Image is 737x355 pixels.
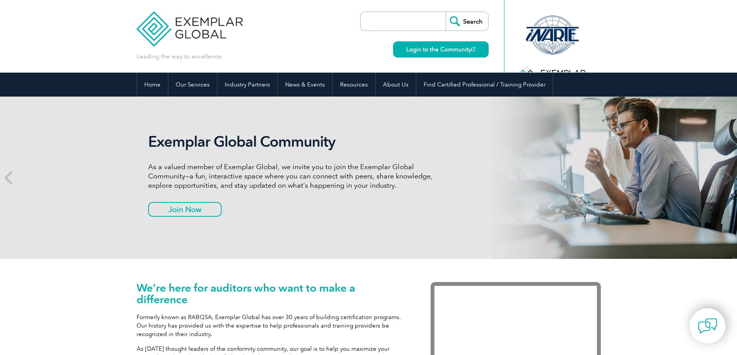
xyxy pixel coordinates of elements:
[137,282,407,305] h1: We’re here for auditors who want to make a difference
[698,316,717,336] img: contact-chat.png
[446,12,488,31] input: Search
[148,162,438,190] p: As a valued member of Exemplar Global, we invite you to join the Exemplar Global Community—a fun,...
[376,73,416,97] a: About Us
[168,73,217,97] a: Our Services
[217,73,277,97] a: Industry Partners
[416,73,553,97] a: Find Certified Professional / Training Provider
[278,73,332,97] a: News & Events
[148,202,222,217] a: Join Now
[137,313,407,338] p: Formerly known as RABQSA, Exemplar Global has over 30 years of building certification programs. O...
[393,41,489,58] a: Login to the Community
[137,73,168,97] a: Home
[148,133,438,151] h2: Exemplar Global Community
[333,73,375,97] a: Resources
[137,52,221,61] p: Leading the way to excellence
[471,47,475,51] img: open_square.png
